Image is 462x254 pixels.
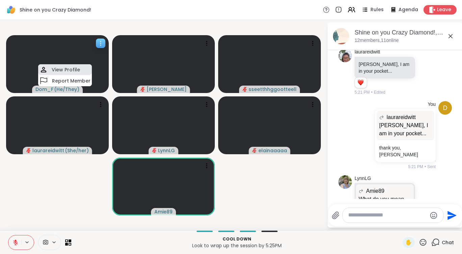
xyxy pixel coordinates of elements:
[338,175,352,189] img: https://sharewell-space-live.sfo3.digitaloceanspaces.com/user-generated/cd0780da-9294-4886-a675-3...
[371,89,373,95] span: •
[430,211,438,220] button: Emoji picker
[20,6,91,13] span: Shine on you Crazy Diamond!
[405,238,412,247] span: ✋
[154,208,173,215] span: Amie89
[140,87,145,92] span: audio-muted
[355,37,399,44] p: 12 members, 11 online
[374,89,385,95] span: Edited
[379,144,432,158] p: thank you, [PERSON_NAME]
[252,148,257,153] span: audio-muted
[428,101,436,108] h4: You
[443,103,447,113] span: D
[249,86,297,93] span: sseetthhggootteell
[258,147,287,154] span: elainaaaaa
[357,80,364,86] button: Reactions: love
[75,242,399,249] p: Look to wrap up the session by 5:25PM
[32,147,64,154] span: laurareidwitt
[26,148,31,153] span: audio-muted
[35,86,53,93] span: Dom_F
[355,175,371,182] a: LynnLG
[355,77,367,88] div: Reaction list
[52,66,80,73] h4: View Profile
[427,164,436,170] span: Sent
[437,6,451,13] span: Leave
[359,61,411,74] p: [PERSON_NAME], I am in your pocket...
[147,86,187,93] span: [PERSON_NAME]
[408,164,423,170] span: 5:21 PM
[355,49,380,55] a: laurareidwitt
[443,208,459,223] button: Send
[370,6,384,13] span: Rules
[425,164,426,170] span: •
[52,77,91,84] h4: Report Member
[359,195,411,203] p: What do you mean.
[355,28,457,37] div: Shine on you Crazy Diamond!, [DATE]
[442,239,454,246] span: Chat
[355,89,370,95] span: 5:21 PM
[338,49,352,62] img: https://sharewell-space-live.sfo3.digitaloceanspaces.com/user-generated/3198844e-f0fa-4252-8e56-5...
[387,113,416,121] span: laurareidwitt
[158,147,175,154] span: LynnLG
[65,147,89,154] span: ( She/her )
[152,148,157,153] span: audio-muted
[5,4,17,16] img: ShareWell Logomark
[54,86,79,93] span: ( He/They )
[379,121,432,138] p: [PERSON_NAME], I am in your pocket...
[399,6,418,13] span: Agenda
[75,236,399,242] p: Cool down
[366,187,384,195] span: Amie89
[348,212,427,219] textarea: Type your message
[333,28,349,44] img: Shine on you Crazy Diamond!, Oct 12
[242,87,247,92] span: audio-muted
